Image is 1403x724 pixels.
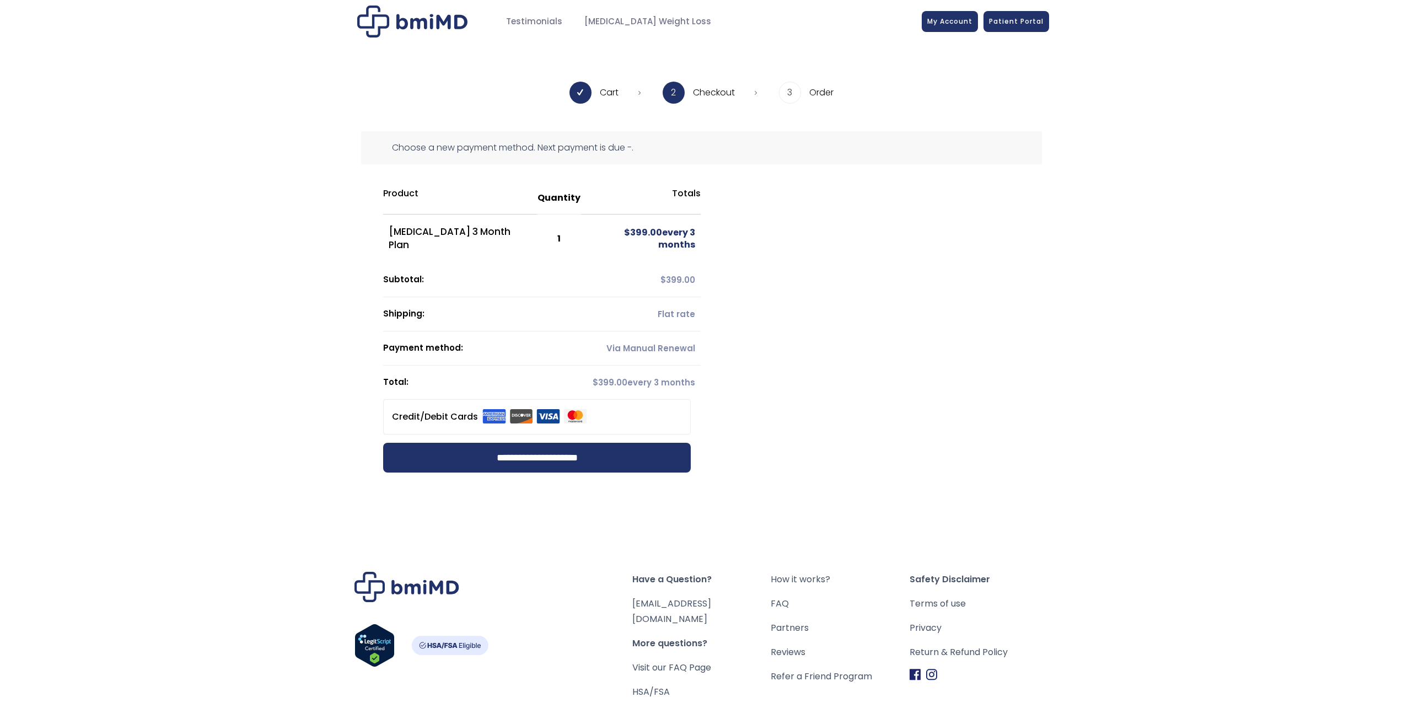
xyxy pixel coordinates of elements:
[536,409,560,423] img: visa.svg
[910,645,1049,660] a: Return & Refund Policy
[989,17,1044,26] span: Patient Portal
[584,15,711,28] span: [MEDICAL_DATA] Weight Loss
[632,572,771,587] span: Have a Question?
[624,226,662,239] span: 399.00
[771,645,910,660] a: Reviews
[660,274,666,286] span: $
[569,82,641,104] li: Cart
[383,214,537,263] td: [MEDICAL_DATA] 3 Month Plan
[910,620,1049,636] a: Privacy
[563,409,587,423] img: mastercard.svg
[779,82,834,104] li: Order
[383,297,581,331] th: Shipping:
[593,377,627,388] span: 399.00
[581,366,701,399] td: every 3 months
[357,6,467,37] img: Checkout
[581,331,701,366] td: Via Manual Renewal
[779,82,801,104] span: 3
[383,182,537,214] th: Product
[771,669,910,684] a: Refer a Friend Program
[926,669,937,680] img: Instagram
[632,597,711,625] a: [EMAIL_ADDRESS][DOMAIN_NAME]
[593,377,598,388] span: $
[581,297,701,331] td: Flat rate
[509,409,533,423] img: discover.svg
[922,11,978,32] a: My Account
[983,11,1049,32] a: Patient Portal
[910,572,1049,587] span: Safety Disclaimer
[632,636,771,651] span: More questions?
[581,214,701,263] td: every 3 months
[632,661,711,674] a: Visit our FAQ Page
[663,82,757,104] li: Checkout
[506,15,562,28] span: Testimonials
[383,331,581,366] th: Payment method:
[632,685,670,698] a: HSA/FSA
[383,263,581,297] th: Subtotal:
[361,131,1042,164] div: Choose a new payment method. Next payment is due -.
[495,11,573,33] a: Testimonials
[624,226,630,239] span: $
[573,11,722,33] a: [MEDICAL_DATA] Weight Loss
[354,624,395,672] a: Verify LegitScript Approval for www.bmimd.com
[927,17,972,26] span: My Account
[392,408,587,426] label: Credit/Debit Cards
[383,366,581,399] th: Total:
[771,596,910,612] a: FAQ
[910,596,1049,612] a: Terms of use
[663,82,685,104] span: 2
[910,669,921,680] img: Facebook
[537,182,581,214] th: Quantity
[537,214,581,263] td: 1
[581,182,701,214] th: Totals
[482,409,506,423] img: amex.svg
[771,620,910,636] a: Partners
[354,572,459,602] img: Brand Logo
[660,274,695,286] span: 399.00
[411,636,488,655] img: HSA-FSA
[354,624,395,667] img: Verify Approval for www.bmimd.com
[771,572,910,587] a: How it works?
